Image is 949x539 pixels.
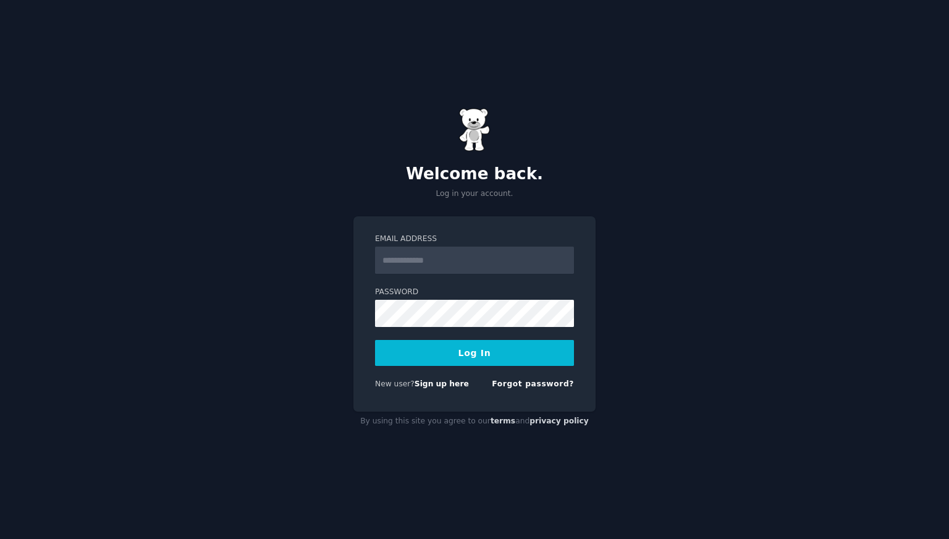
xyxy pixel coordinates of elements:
a: Sign up here [415,380,469,388]
a: privacy policy [529,417,589,425]
a: terms [491,417,515,425]
h2: Welcome back. [353,164,596,184]
img: Gummy Bear [459,108,490,151]
span: New user? [375,380,415,388]
div: By using this site you agree to our and [353,412,596,431]
button: Log In [375,340,574,366]
a: Forgot password? [492,380,574,388]
p: Log in your account. [353,189,596,200]
label: Password [375,287,574,298]
label: Email Address [375,234,574,245]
